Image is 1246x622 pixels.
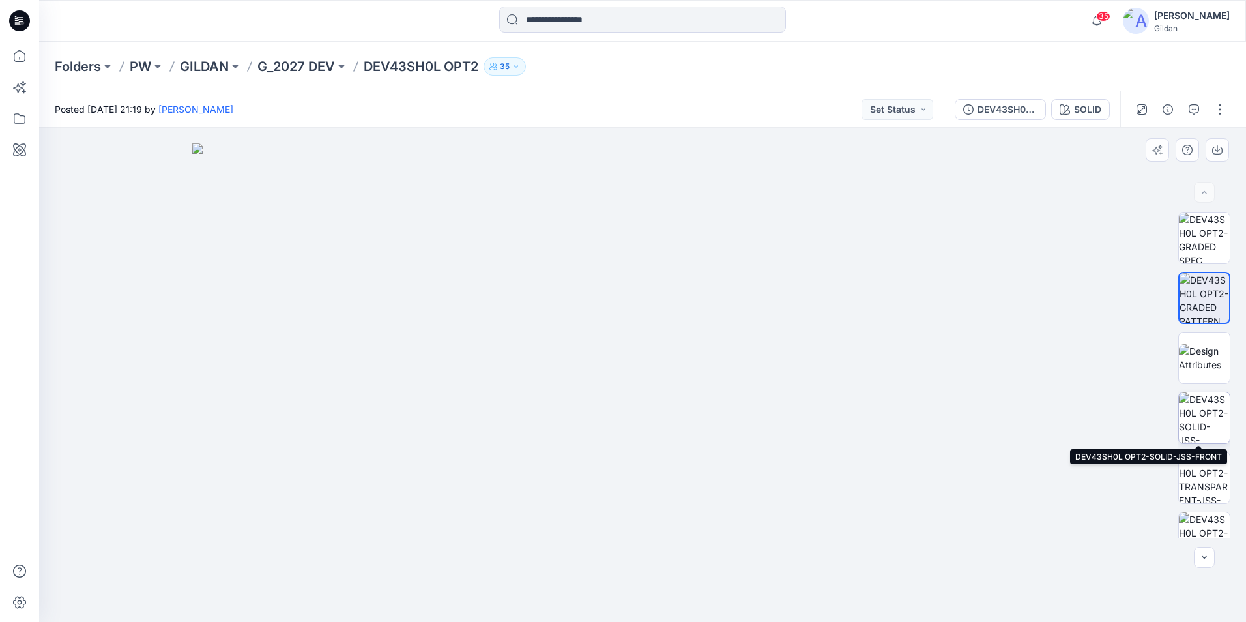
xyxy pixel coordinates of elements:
[257,57,335,76] a: G_2027 DEV
[364,57,478,76] p: DEV43SH0L OPT2
[1179,512,1230,563] img: DEV43SH0L OPT2-PM-JSS-FRONT
[1157,99,1178,120] button: Details
[1179,392,1230,443] img: DEV43SH0L OPT2-SOLID-JSS-FRONT
[130,57,151,76] a: PW
[55,102,233,116] span: Posted [DATE] 21:19 by
[55,57,101,76] a: Folders
[1154,8,1230,23] div: [PERSON_NAME]
[955,99,1046,120] button: DEV43SH0L OPT2
[484,57,526,76] button: 35
[1179,344,1230,372] img: Design Attributes
[1123,8,1149,34] img: avatar
[158,104,233,115] a: [PERSON_NAME]
[1154,23,1230,33] div: Gildan
[1051,99,1110,120] button: SOLID
[1179,452,1230,503] img: DEV43SH0L OPT2-TRANSPARENT-JSS-FRONT
[1179,213,1230,263] img: DEV43SH0L OPT2- GRADED SPEC
[1180,273,1229,323] img: DEV43SH0L OPT2- GRADED PATTERN
[978,102,1037,117] div: DEV43SH0L OPT2
[500,59,510,74] p: 35
[180,57,229,76] a: GILDAN
[1096,11,1110,22] span: 35
[1074,102,1101,117] div: SOLID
